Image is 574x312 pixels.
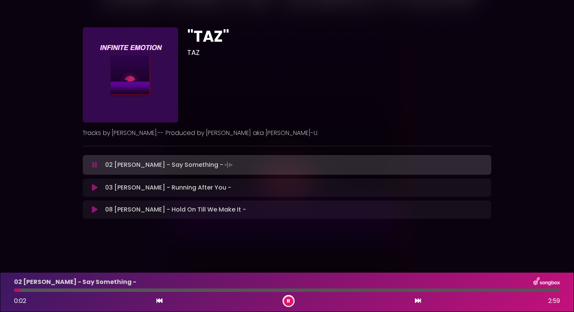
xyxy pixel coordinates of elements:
p: 08 [PERSON_NAME] - Hold On Till We Make It - [105,205,246,214]
p: Tracks by [PERSON_NAME].-- Produced by [PERSON_NAME] aka [PERSON_NAME]-U. [83,129,491,138]
h3: TAZ [187,49,491,57]
p: 02 [PERSON_NAME] - Say Something - [105,160,234,170]
p: 03 [PERSON_NAME] - Running After You - [105,183,231,192]
img: waveform4.gif [223,160,234,170]
img: IcwQz5fkR8S13jmypdGW [83,27,178,122]
h1: "TAZ" [187,27,491,45]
